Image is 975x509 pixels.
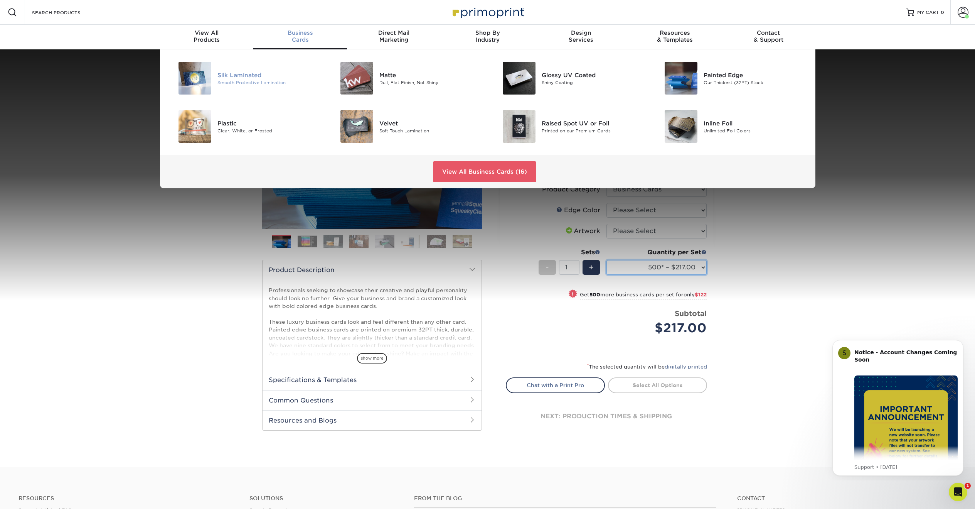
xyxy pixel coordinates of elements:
[19,495,238,502] h4: Resources
[347,29,441,43] div: Marketing
[263,390,482,410] h2: Common Questions
[665,62,697,95] img: Painted Edge Business Cards
[704,79,806,86] div: Our Thickest (32PT) Stock
[347,29,441,36] span: Direct Mail
[263,410,482,430] h2: Resources and Blogs
[506,377,605,393] a: Chat with a Print Pro
[379,119,482,127] div: Velvet
[340,62,373,95] img: Matte Business Cards
[534,29,628,43] div: Services
[178,62,211,95] img: Silk Laminated Business Cards
[160,25,254,49] a: View AllProducts
[253,29,347,43] div: Cards
[441,25,534,49] a: Shop ByIndustry
[941,10,944,15] span: 0
[587,364,707,370] small: The selected quantity will be
[253,25,347,49] a: BusinessCards
[704,119,806,127] div: Inline Foil
[331,107,482,146] a: Velvet Business Cards Velvet Soft Touch Lamination
[503,110,535,143] img: Raised Spot UV or Foil Business Cards
[506,393,707,440] div: next: production times & shipping
[178,110,211,143] img: Plastic Business Cards
[722,29,815,36] span: Contact
[704,71,806,79] div: Painted Edge
[31,8,106,17] input: SEARCH PRODUCTS.....
[704,127,806,134] div: Unlimited Foil Colors
[675,309,707,318] strong: Subtotal
[493,59,644,98] a: Glossy UV Coated Business Cards Glossy UV Coated Shiny Coating
[253,29,347,36] span: Business
[534,29,628,36] span: Design
[160,29,254,36] span: View All
[612,319,707,337] div: $217.00
[917,9,939,16] span: MY CART
[449,4,526,20] img: Primoprint
[217,119,320,127] div: Plastic
[249,495,403,502] h4: Solutions
[217,127,320,134] div: Clear, White, or Frosted
[347,25,441,49] a: Direct MailMarketing
[331,59,482,98] a: Matte Business Cards Matte Dull, Flat Finish, Not Shiny
[441,29,534,43] div: Industry
[340,110,373,143] img: Velvet Business Cards
[441,29,534,36] span: Shop By
[503,62,535,95] img: Glossy UV Coated Business Cards
[608,377,707,393] a: Select All Options
[217,79,320,86] div: Smooth Protective Lamination
[379,71,482,79] div: Matte
[665,110,697,143] img: Inline Foil Business Cards
[821,333,975,480] iframe: Intercom notifications message
[534,25,628,49] a: DesignServices
[542,119,644,127] div: Raised Spot UV or Foil
[628,25,722,49] a: Resources& Templates
[542,127,644,134] div: Printed on our Premium Cards
[169,59,320,98] a: Silk Laminated Business Cards Silk Laminated Smooth Protective Lamination
[655,107,806,146] a: Inline Foil Business Cards Inline Foil Unlimited Foil Colors
[949,483,967,501] iframe: Intercom live chat
[722,25,815,49] a: Contact& Support
[542,71,644,79] div: Glossy UV Coated
[414,495,716,502] h4: From the Blog
[965,483,971,489] span: 1
[357,353,387,364] span: show more
[665,364,707,370] a: digitally printed
[160,29,254,43] div: Products
[169,107,320,146] a: Plastic Business Cards Plastic Clear, White, or Frosted
[542,79,644,86] div: Shiny Coating
[628,29,722,43] div: & Templates
[722,29,815,43] div: & Support
[379,79,482,86] div: Dull, Flat Finish, Not Shiny
[379,127,482,134] div: Soft Touch Lamination
[433,161,536,182] a: View All Business Cards (16)
[217,71,320,79] div: Silk Laminated
[655,59,806,98] a: Painted Edge Business Cards Painted Edge Our Thickest (32PT) Stock
[493,107,644,146] a: Raised Spot UV or Foil Business Cards Raised Spot UV or Foil Printed on our Premium Cards
[628,29,722,36] span: Resources
[263,370,482,390] h2: Specifications & Templates
[737,495,956,502] a: Contact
